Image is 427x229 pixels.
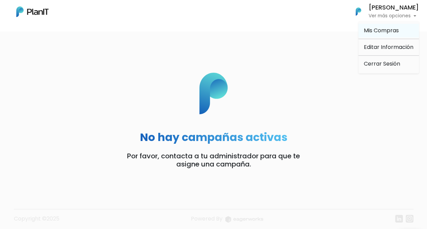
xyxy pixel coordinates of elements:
img: PlanIt Logo [16,6,49,17]
span: translation missing: es.layouts.footer.powered_by [191,215,223,223]
img: linkedin-cc7d2dbb1a16aff8e18f147ffe980d30ddd5d9e01409788280e63c91fc390ff4.svg [395,215,403,223]
a: Cerrar Sesión [358,57,419,71]
img: instagram-7ba2a2629254302ec2a9470e65da5de918c9f3c9a63008f8abed3140a32961bf.svg [406,215,413,223]
p: Por favor, contacta a tu administrador para que te asigne una campaña. [95,152,333,168]
p: Ver más opciones [369,14,419,18]
div: ¿Necesitás ayuda? [35,6,98,20]
a: Powered By [191,215,263,228]
h2: No hay campañas activas [140,131,287,144]
img: p_logo-cf95315c21ec54a07da33abe4a980685f2930ff06ee032fe1bfa050a97dd1b1f.svg [175,73,252,114]
img: PlanIt Logo [351,4,366,19]
img: logo_eagerworks-044938b0bf012b96b195e05891a56339191180c2d98ce7df62ca656130a436fa.svg [225,216,263,223]
a: Editar Información [358,40,419,54]
h6: [PERSON_NAME] [369,5,419,11]
button: PlanIt Logo [PERSON_NAME] Ver más opciones [347,3,419,20]
a: Mis Compras [358,24,419,37]
p: Copyright ©2025 [14,215,59,228]
span: Mis Compras [364,27,399,34]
